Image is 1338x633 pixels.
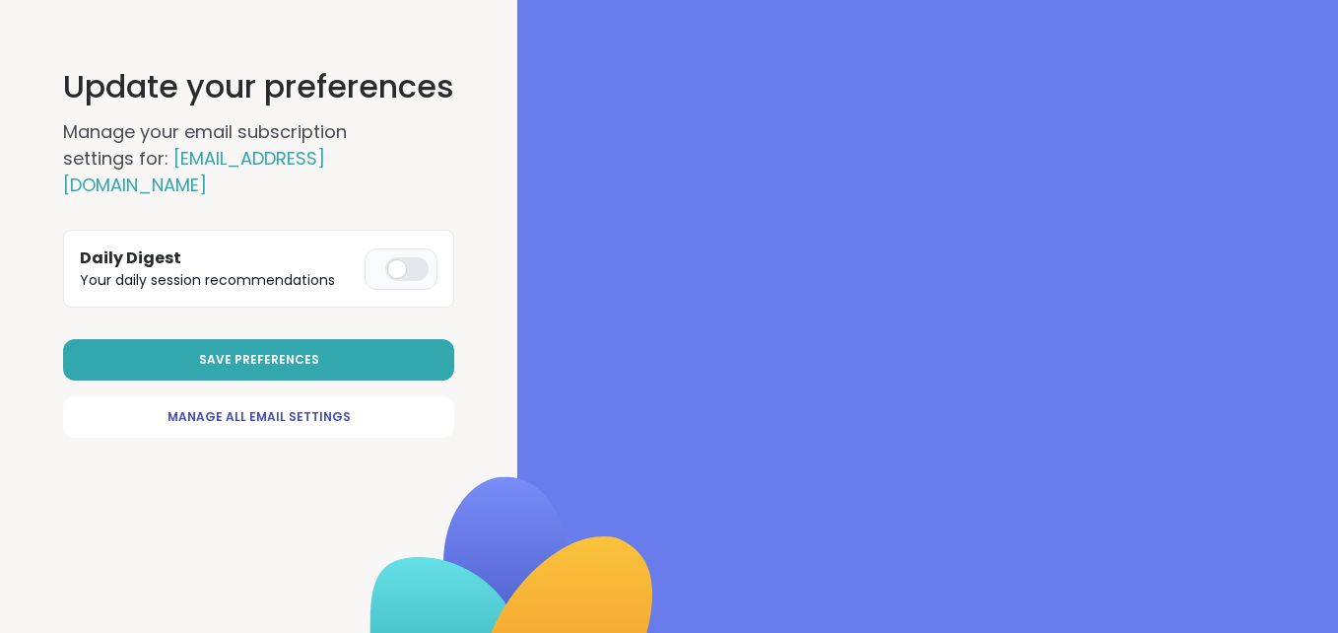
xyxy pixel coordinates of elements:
span: [EMAIL_ADDRESS][DOMAIN_NAME] [63,146,325,197]
h3: Daily Digest [80,246,357,270]
h1: Update your preferences [63,63,454,110]
span: Manage All Email Settings [167,408,351,426]
p: Your daily session recommendations [80,270,357,291]
h2: Manage your email subscription settings for: [63,118,418,198]
button: Save Preferences [63,339,454,381]
span: Save Preferences [199,351,319,369]
a: Manage All Email Settings [63,396,454,438]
